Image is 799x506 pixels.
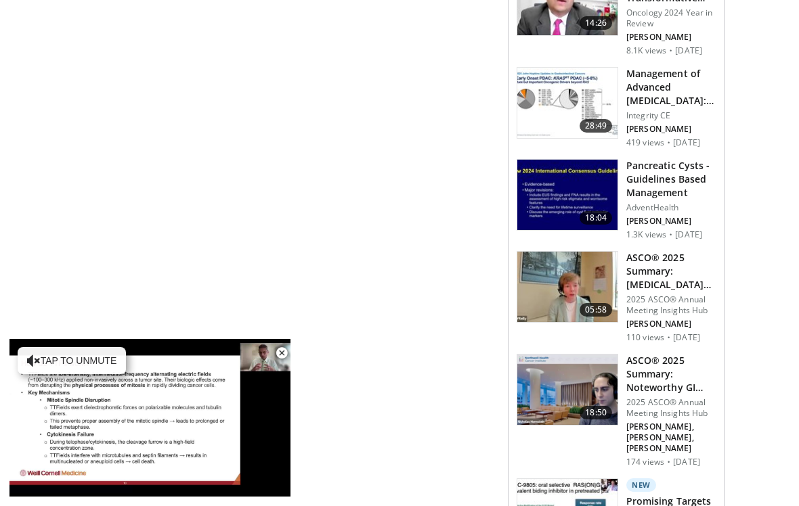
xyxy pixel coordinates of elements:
span: 18:04 [580,211,612,225]
a: 05:58 ASCO® 2025 Summary: [MEDICAL_DATA] Highlights 2025 ASCO® Annual Meeting Insights Hub [PERSO... [517,251,716,343]
h3: ASCO® 2025 Summary: Noteworthy GI Abstracts Recap and Clinical Appli… [626,354,716,394]
h3: Pancreatic Cysts - Guidelines Based Management [626,159,716,200]
p: New [626,478,656,492]
span: 05:58 [580,303,612,317]
a: 28:49 Management of Advanced [MEDICAL_DATA]: Overview of Key Trials and… Integrity CE [PERSON_NAM... [517,67,716,148]
p: 174 views [626,457,664,467]
p: [DATE] [673,457,700,467]
p: 8.1K views [626,45,666,56]
p: Oncology 2024 Year in Review [626,7,716,29]
div: · [669,229,672,240]
p: 1.3K views [626,229,666,240]
p: 2025 ASCO® Annual Meeting Insights Hub [626,294,716,316]
p: AdventHealth [626,202,716,213]
p: 110 views [626,332,664,343]
a: 18:50 ASCO® 2025 Summary: Noteworthy GI Abstracts Recap and Clinical Appli… 2025 ASCO® Annual Mee... [517,354,716,467]
p: [DATE] [673,137,700,148]
span: 28:49 [580,119,612,133]
img: 54ef5ddc-3b62-4d85-93f6-a3518b68a134.150x105_q85_crop-smart_upscale.jpg [517,252,618,322]
a: 18:04 Pancreatic Cysts - Guidelines Based Management AdventHealth [PERSON_NAME] 1.3K views · [DATE] [517,159,716,240]
p: Integrity CE [626,110,716,121]
p: [PERSON_NAME] [626,124,716,135]
p: [PERSON_NAME], [PERSON_NAME], [PERSON_NAME] [626,421,716,454]
p: [PERSON_NAME] [626,319,716,329]
p: 419 views [626,137,664,148]
p: [PERSON_NAME] [626,32,716,43]
img: 1effa7b6-5838-4c12-ac81-928a8df6e8c4.150x105_q85_crop-smart_upscale.jpg [517,68,618,138]
div: · [669,45,672,56]
span: 14:26 [580,16,612,30]
img: 157cebbd-40ea-4e09-a573-b3eb438a9777.150x105_q85_crop-smart_upscale.jpg [517,160,618,230]
div: · [667,137,670,148]
h3: Management of Advanced [MEDICAL_DATA]: Overview of Key Trials and… [626,67,716,108]
p: [DATE] [673,332,700,343]
button: Tap to unmute [18,347,126,374]
span: 18:50 [580,406,612,419]
p: 2025 ASCO® Annual Meeting Insights Hub [626,397,716,419]
p: [DATE] [675,45,702,56]
div: · [667,457,670,467]
div: · [667,332,670,343]
p: [DATE] [675,229,702,240]
img: 767ff6b9-c243-4450-8a9e-e36d2087ed9c.png.150x105_q85_crop-smart_upscale.png [517,354,618,425]
button: Close [268,339,295,367]
p: [PERSON_NAME] [626,216,716,227]
video-js: Video Player [9,339,290,497]
h3: ASCO® 2025 Summary: [MEDICAL_DATA] Highlights [626,251,716,292]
